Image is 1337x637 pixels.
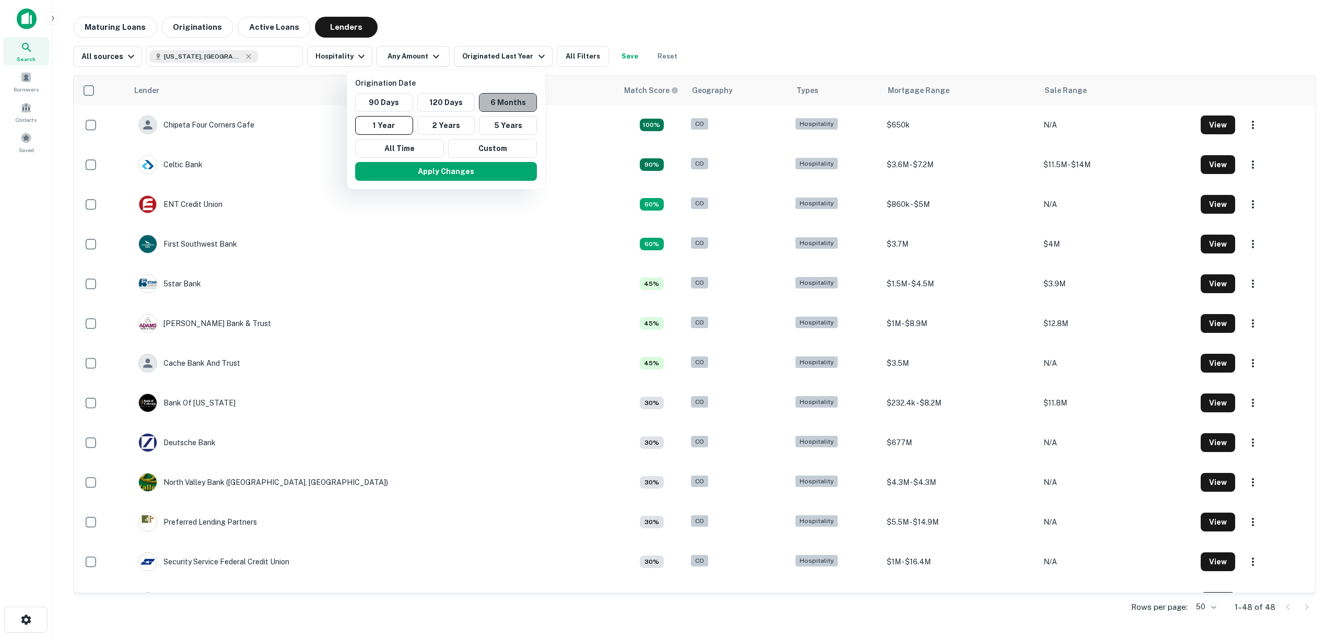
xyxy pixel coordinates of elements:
[479,93,537,112] button: 6 Months
[355,162,537,181] button: Apply Changes
[417,116,475,135] button: 2 Years
[355,77,541,89] p: Origination Date
[448,139,537,158] button: Custom
[355,93,413,112] button: 90 Days
[479,116,537,135] button: 5 Years
[1285,553,1337,604] iframe: Chat Widget
[355,116,413,135] button: 1 Year
[417,93,475,112] button: 120 Days
[355,139,444,158] button: All Time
